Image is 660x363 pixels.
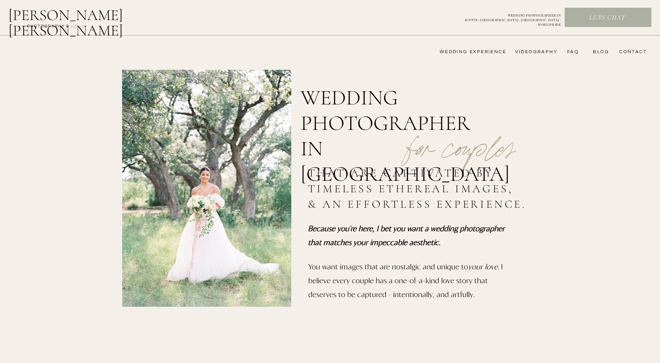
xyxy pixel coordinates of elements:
a: videography [513,49,558,55]
a: CONTACT [617,49,647,55]
a: WEDDING PHOTOGRAPHER INAUSTIN | [GEOGRAPHIC_DATA] | [GEOGRAPHIC_DATA] | WORLDWIDE [452,13,561,22]
a: FILMs [63,21,92,30]
a: Lets chat [565,14,650,22]
a: bLog [590,49,609,55]
p: WEDDING PHOTOGRAPHER IN AUSTIN | [GEOGRAPHIC_DATA] | [GEOGRAPHIC_DATA] | WORLDWIDE [452,13,561,22]
p: You want images that are nostalgic and unique to . I believe every couple has a one-of-a-kind lov... [308,259,504,308]
a: wedding experience [429,49,506,55]
a: [PERSON_NAME] [PERSON_NAME] [8,7,163,26]
h1: wedding photographer in [GEOGRAPHIC_DATA] [301,85,496,143]
a: FAQ [563,49,579,55]
h2: that are captivated by timeless ethereal images, & an effortless experience. [308,165,531,214]
p: for couples [388,110,534,160]
a: photography & [23,24,74,33]
i: your love [468,262,498,271]
i: Because you're here, I bet you want a wedding photographer that matches your impeccable aesthetic. [308,224,505,247]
